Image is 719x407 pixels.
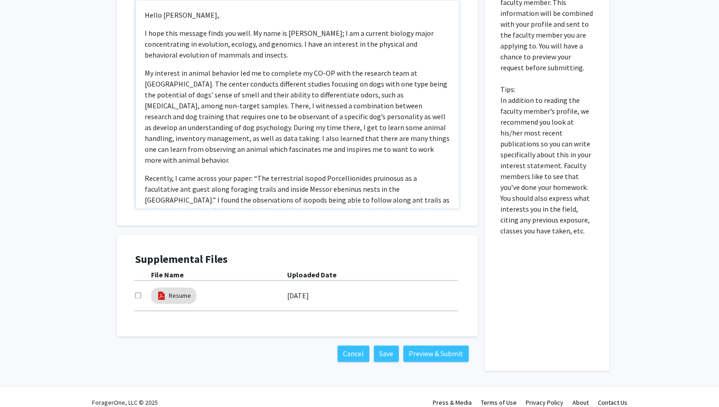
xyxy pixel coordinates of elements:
[403,345,469,362] button: Preview & Submit
[287,288,309,303] label: [DATE]
[145,173,450,249] p: Recently, I came across your paper: “The terrestrial isopod Porcellionides pruinosus as a faculta...
[169,291,191,300] a: Resume
[135,253,460,266] h4: Supplemental Files
[151,270,184,279] b: File Name
[572,398,589,407] a: About
[7,366,39,400] iframe: Chat
[481,398,517,407] a: Terms of Use
[145,28,450,60] p: I hope this message finds you well. My name is [PERSON_NAME]; I am a current biology major concen...
[157,291,166,300] img: pdf_icon.png
[145,68,450,165] p: My interest in animal behavior led me to complete my CO-OP with the research team at [GEOGRAPHIC_...
[337,345,369,362] button: Cancel
[433,398,472,407] a: Press & Media
[287,270,337,279] b: Uploaded Date
[145,10,450,20] p: Hello [PERSON_NAME],
[374,345,399,362] button: Save
[598,398,627,407] a: Contact Us
[136,0,459,208] div: Note to users with screen readers: Please press Alt+0 or Option+0 to deactivate our accessibility...
[526,398,563,407] a: Privacy Policy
